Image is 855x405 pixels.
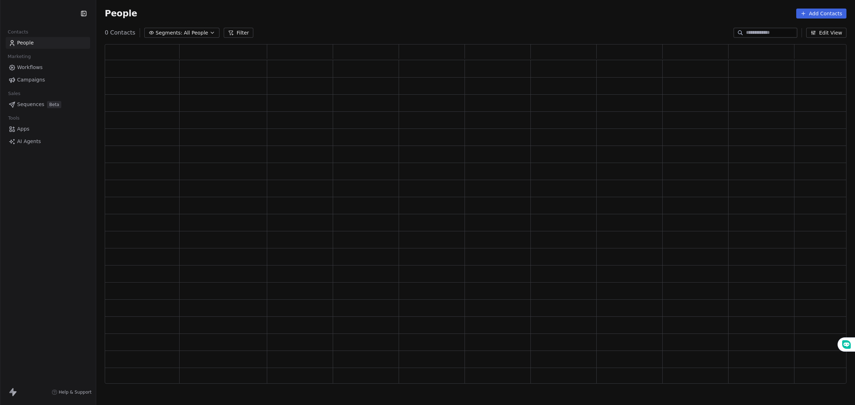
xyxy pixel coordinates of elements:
[5,113,22,123] span: Tools
[6,62,90,73] a: Workflows
[105,28,135,37] span: 0 Contacts
[17,39,34,47] span: People
[6,99,90,110] a: SequencesBeta
[17,125,30,133] span: Apps
[52,389,92,395] a: Help & Support
[17,76,45,84] span: Campaigns
[156,29,182,37] span: Segments:
[17,101,44,108] span: Sequences
[17,64,43,71] span: Workflows
[5,88,24,99] span: Sales
[796,9,846,19] button: Add Contacts
[6,37,90,49] a: People
[59,389,92,395] span: Help & Support
[6,123,90,135] a: Apps
[806,28,846,38] button: Edit View
[17,138,41,145] span: AI Agents
[105,8,137,19] span: People
[224,28,253,38] button: Filter
[5,27,31,37] span: Contacts
[47,101,61,108] span: Beta
[184,29,208,37] span: All People
[6,74,90,86] a: Campaigns
[5,51,34,62] span: Marketing
[6,136,90,147] a: AI Agents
